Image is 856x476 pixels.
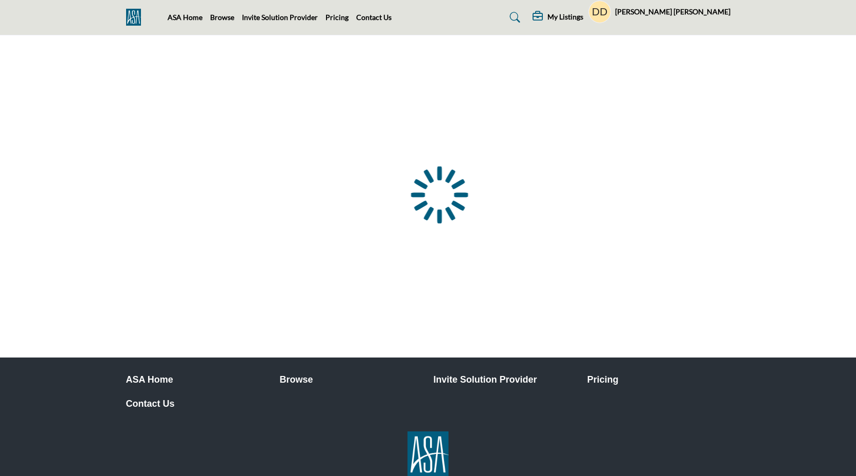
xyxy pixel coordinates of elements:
a: Pricing [325,13,349,22]
a: ASA Home [126,373,269,387]
h5: My Listings [547,12,583,22]
img: Site Logo [126,9,146,26]
a: Contact Us [356,13,392,22]
a: Pricing [587,373,730,387]
a: Invite Solution Provider [242,13,318,22]
h5: [PERSON_NAME] [PERSON_NAME] [615,7,730,17]
a: Invite Solution Provider [434,373,577,387]
a: Contact Us [126,397,269,411]
a: Browse [210,13,234,22]
a: ASA Home [168,13,202,22]
div: My Listings [533,11,583,24]
a: Browse [280,373,423,387]
a: Search [500,9,527,26]
button: Show hide supplier dropdown [588,1,611,23]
